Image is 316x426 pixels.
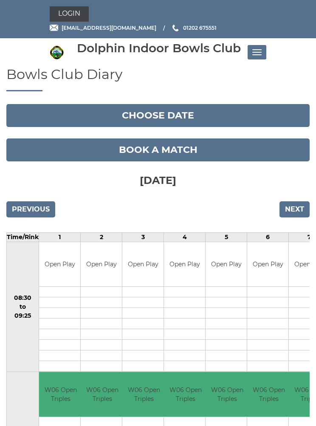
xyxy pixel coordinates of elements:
[122,242,164,287] td: Open Play
[50,25,58,31] img: Email
[247,242,288,287] td: Open Play
[122,372,165,417] td: W06 Open Triples
[81,232,122,242] td: 2
[247,372,290,417] td: W06 Open Triples
[81,372,124,417] td: W06 Open Triples
[39,232,81,242] td: 1
[50,24,156,32] a: Email [EMAIL_ADDRESS][DOMAIN_NAME]
[172,25,178,31] img: Phone us
[6,161,310,197] h3: [DATE]
[206,242,247,287] td: Open Play
[183,25,217,31] span: 01202 675551
[248,45,266,59] button: Toggle navigation
[7,232,39,242] td: Time/Rink
[7,242,39,372] td: 08:30 to 09:25
[62,25,156,31] span: [EMAIL_ADDRESS][DOMAIN_NAME]
[6,104,310,127] button: Choose date
[206,232,247,242] td: 5
[39,242,80,287] td: Open Play
[6,67,310,91] h1: Bowls Club Diary
[6,138,310,161] a: Book a match
[50,6,89,22] a: Login
[171,24,217,32] a: Phone us 01202 675551
[6,201,55,217] input: Previous
[122,232,164,242] td: 3
[206,372,248,417] td: W06 Open Triples
[164,242,205,287] td: Open Play
[164,232,206,242] td: 4
[164,372,207,417] td: W06 Open Triples
[81,242,122,287] td: Open Play
[77,42,241,55] div: Dolphin Indoor Bowls Club
[247,232,289,242] td: 6
[279,201,310,217] input: Next
[39,372,82,417] td: W06 Open Triples
[50,45,64,59] img: Dolphin Indoor Bowls Club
